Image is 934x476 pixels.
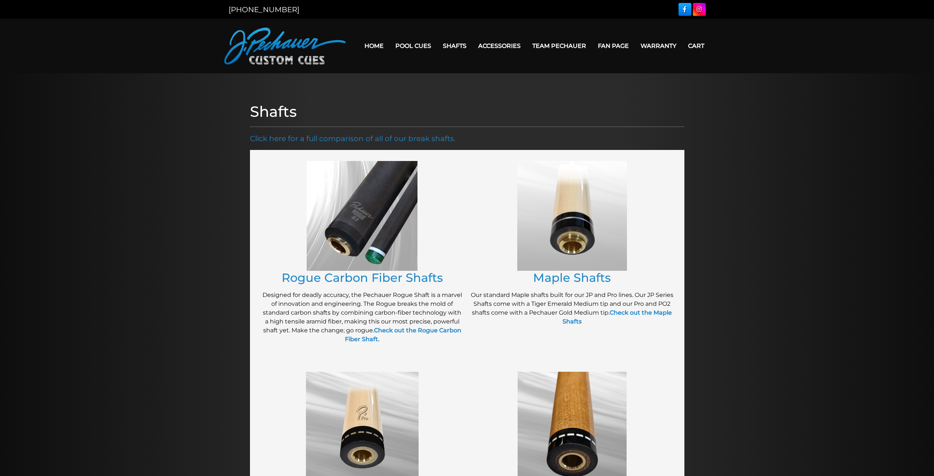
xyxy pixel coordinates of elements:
[229,5,299,14] a: [PHONE_NUMBER]
[359,36,390,55] a: Home
[526,36,592,55] a: Team Pechauer
[563,309,672,325] a: Check out the Maple Shafts
[682,36,710,55] a: Cart
[472,36,526,55] a: Accessories
[592,36,635,55] a: Fan Page
[250,134,455,143] a: Click here for a full comparison of all of our break shafts.
[224,28,346,64] img: Pechauer Custom Cues
[471,291,673,326] p: Our standard Maple shafts built for our JP and Pro lines. Our JP Series Shafts come with a Tiger ...
[533,270,611,285] a: Maple Shafts
[437,36,472,55] a: Shafts
[282,270,443,285] a: Rogue Carbon Fiber Shafts
[250,103,684,120] h1: Shafts
[261,291,464,344] p: Designed for deadly accuracy, the Pechauer Rogue Shaft is a marvel of innovation and engineering....
[635,36,682,55] a: Warranty
[345,327,461,343] a: Check out the Rogue Carbon Fiber Shaft.
[390,36,437,55] a: Pool Cues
